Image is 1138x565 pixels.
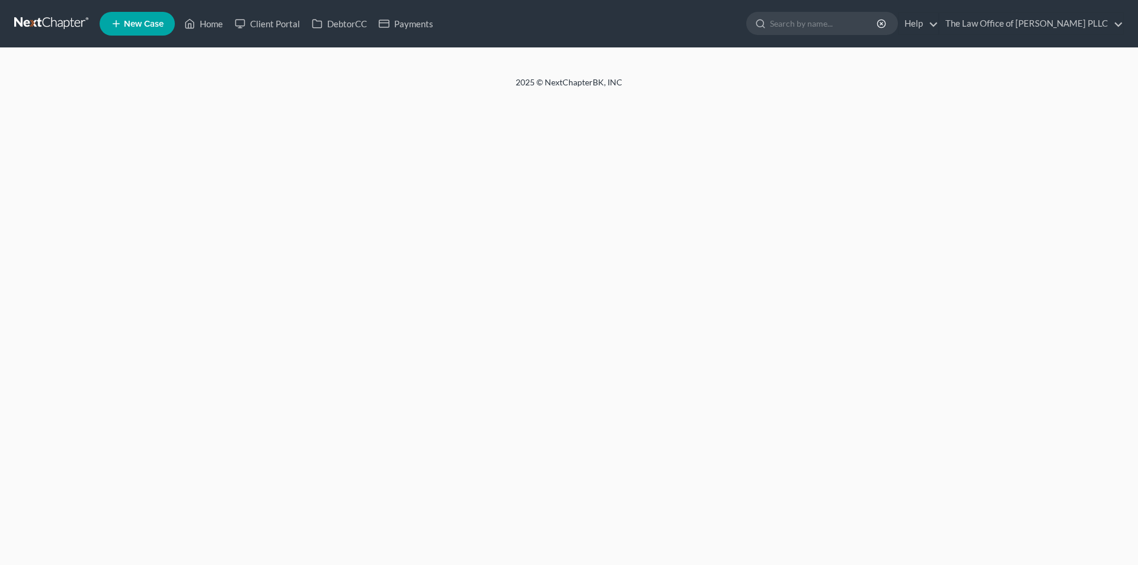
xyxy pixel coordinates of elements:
div: 2025 © NextChapterBK, INC [231,76,907,98]
a: Payments [373,13,439,34]
span: New Case [124,20,164,28]
a: Client Portal [229,13,306,34]
a: DebtorCC [306,13,373,34]
a: The Law Office of [PERSON_NAME] PLLC [939,13,1123,34]
a: Home [178,13,229,34]
input: Search by name... [770,12,878,34]
a: Help [899,13,938,34]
